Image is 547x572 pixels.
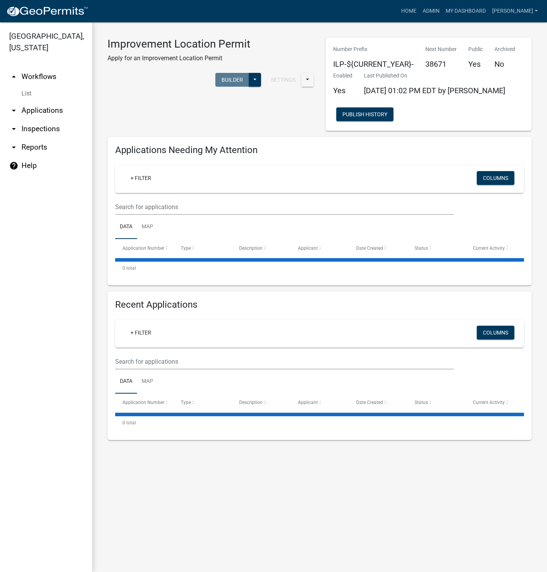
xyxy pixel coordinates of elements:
h3: Improvement Location Permit [107,38,250,51]
a: Map [137,215,158,239]
datatable-header-cell: Applicant [290,394,349,412]
a: + Filter [124,326,157,340]
span: Status [415,246,428,251]
datatable-header-cell: Type [174,394,232,412]
span: Description [239,246,263,251]
h5: 38671 [425,59,457,69]
i: arrow_drop_down [9,106,18,115]
a: [PERSON_NAME] [489,4,541,18]
h4: Applications Needing My Attention [115,145,524,156]
h4: Recent Applications [115,299,524,310]
p: Enabled [333,72,352,80]
datatable-header-cell: Application Number [115,239,174,257]
span: Application Number [122,400,164,405]
button: Columns [477,171,514,185]
datatable-header-cell: Status [407,239,466,257]
a: Admin [420,4,443,18]
p: Apply for an Improvement Location Permit [107,54,250,63]
h5: ILP-${CURRENT_YEAR}- [333,59,414,69]
datatable-header-cell: Status [407,394,466,412]
h5: Yes [333,86,352,95]
span: Applicant [298,246,318,251]
i: arrow_drop_up [9,72,18,81]
datatable-header-cell: Applicant [290,239,349,257]
div: 0 total [115,259,524,278]
i: arrow_drop_down [9,143,18,152]
a: Data [115,215,137,239]
h5: Yes [468,59,483,69]
p: Public [468,45,483,53]
span: Current Activity [473,246,505,251]
datatable-header-cell: Description [232,394,290,412]
button: Builder [215,73,249,87]
p: Last Published On [364,72,505,80]
div: 0 total [115,413,524,432]
datatable-header-cell: Date Created [349,394,407,412]
input: Search for applications [115,199,454,215]
p: Next Number [425,45,457,53]
p: Number Prefix [333,45,414,53]
a: My Dashboard [443,4,489,18]
span: Current Activity [473,400,505,405]
span: Application Number [122,246,164,251]
span: Description [239,400,263,405]
datatable-header-cell: Type [174,239,232,257]
span: [DATE] 01:02 PM EDT by [PERSON_NAME] [364,86,505,95]
wm-modal-confirm: Workflow Publish History [336,112,393,118]
span: Date Created [356,246,383,251]
a: Map [137,369,158,394]
datatable-header-cell: Description [232,239,290,257]
span: Type [181,400,191,405]
button: Publish History [336,107,393,121]
button: Settings [265,73,302,87]
span: Applicant [298,400,318,405]
a: + Filter [124,171,157,185]
input: Search for applications [115,354,454,369]
datatable-header-cell: Current Activity [466,394,524,412]
i: help [9,161,18,170]
datatable-header-cell: Current Activity [466,239,524,257]
span: Date Created [356,400,383,405]
h5: No [494,59,515,69]
span: Type [181,246,191,251]
datatable-header-cell: Application Number [115,394,174,412]
button: Columns [477,326,514,340]
p: Archived [494,45,515,53]
i: arrow_drop_down [9,124,18,134]
datatable-header-cell: Date Created [349,239,407,257]
a: Home [398,4,420,18]
a: Data [115,369,137,394]
span: Status [415,400,428,405]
